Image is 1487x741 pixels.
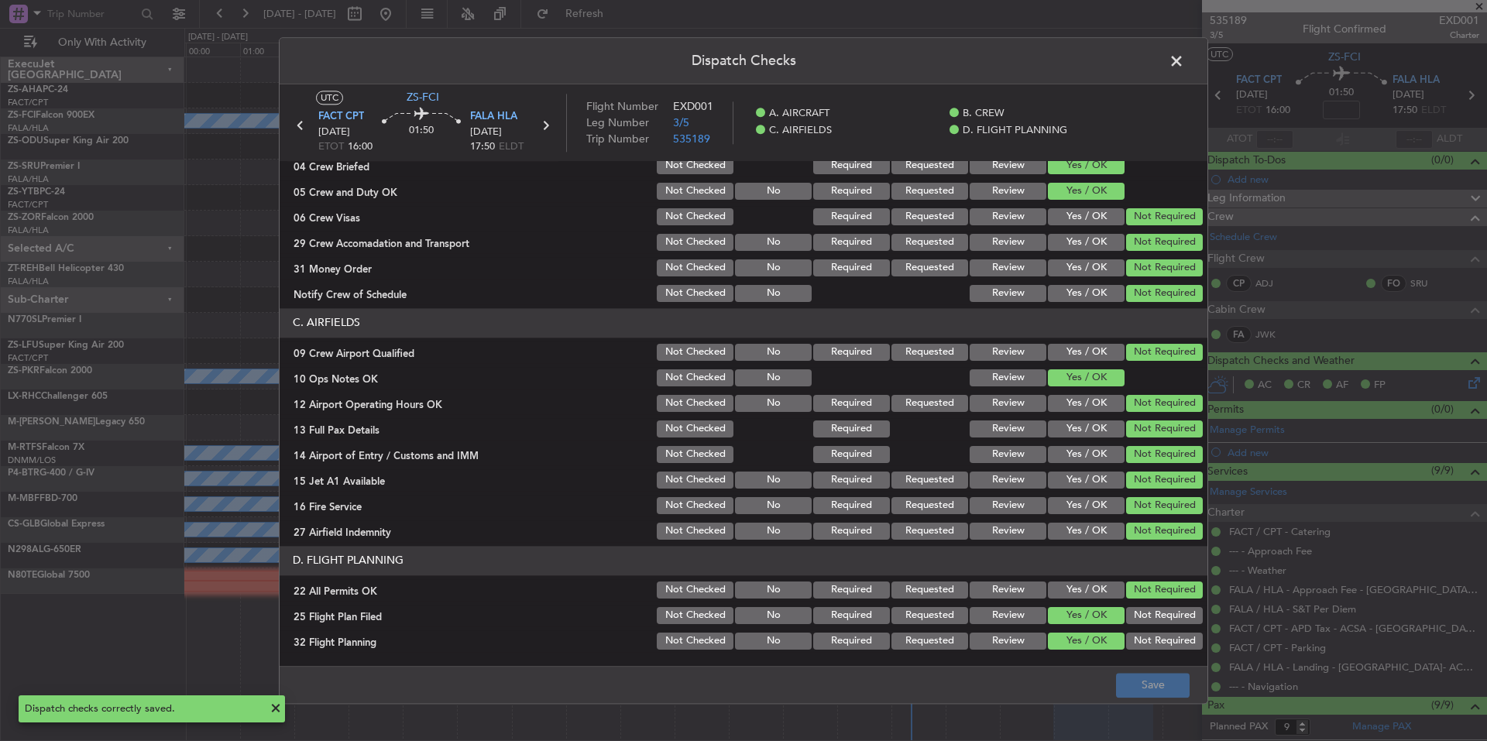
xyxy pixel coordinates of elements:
[1126,446,1203,463] button: Not Required
[1126,607,1203,624] button: Not Required
[1126,234,1203,251] button: Not Required
[1126,395,1203,412] button: Not Required
[1126,285,1203,302] button: Not Required
[280,38,1207,84] header: Dispatch Checks
[25,702,262,717] div: Dispatch checks correctly saved.
[1126,472,1203,489] button: Not Required
[1126,420,1203,437] button: Not Required
[1126,344,1203,361] button: Not Required
[1126,523,1203,540] button: Not Required
[1126,633,1203,650] button: Not Required
[1126,581,1203,599] button: Not Required
[1126,259,1203,276] button: Not Required
[1126,208,1203,225] button: Not Required
[1126,497,1203,514] button: Not Required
